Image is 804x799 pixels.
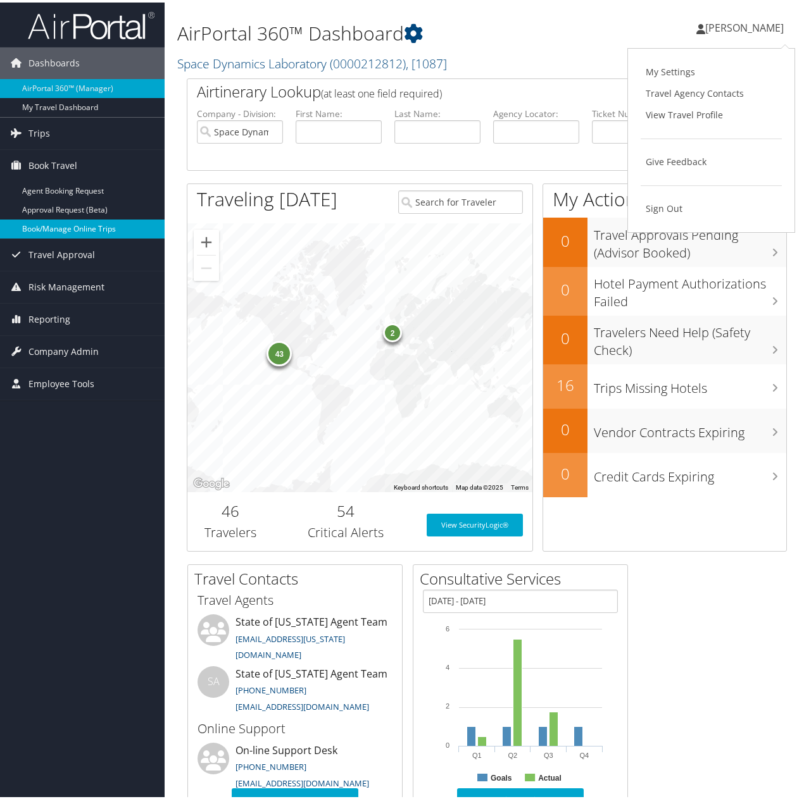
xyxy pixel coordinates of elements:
a: Travel Agency Contacts [641,80,782,102]
h1: Traveling [DATE] [197,183,337,210]
li: State of [US_STATE] Agent Team [191,664,399,715]
a: Open this area in Google Maps (opens a new window) [191,473,232,490]
h3: Hotel Payment Authorizations Failed [594,266,786,308]
a: View SecurityLogic® [427,511,523,534]
h3: Critical Alerts [283,521,408,539]
span: [PERSON_NAME] [705,18,784,32]
text: Goals [491,771,512,780]
span: (at least one field required) [321,84,442,98]
a: 0Hotel Payment Authorizations Failed [543,264,786,313]
span: Map data ©2025 [456,481,503,488]
h2: 0 [543,461,587,482]
label: Ticket Number: [592,105,678,118]
label: First Name: [296,105,382,118]
tspan: 4 [446,661,449,669]
a: [EMAIL_ADDRESS][DOMAIN_NAME] [236,698,369,710]
a: 0Vendor Contracts Expiring [543,406,786,450]
h1: AirPortal 360™ Dashboard [177,18,590,44]
a: [PHONE_NUMBER] [236,682,306,693]
a: [PHONE_NUMBER] [236,759,306,770]
span: Trips [28,115,50,147]
div: 2 [384,320,403,339]
label: Company - Division: [197,105,283,118]
h2: Airtinerary Lookup [197,78,727,100]
li: On-line Support Desk [191,740,399,792]
li: State of [US_STATE] Agent Team [191,612,399,664]
h3: Travelers Need Help (Safety Check) [594,315,786,357]
a: My Settings [641,59,782,80]
span: Book Travel [28,147,77,179]
span: Reporting [28,301,70,333]
a: 16Trips Missing Hotels [543,362,786,406]
text: Q1 [472,749,482,757]
h1: My Action Items [543,183,786,210]
a: 0Travel Approvals Pending (Advisor Booked) [543,215,786,264]
a: [EMAIL_ADDRESS][US_STATE][DOMAIN_NAME] [236,631,345,659]
h2: Consultative Services [420,566,627,587]
label: Last Name: [394,105,481,118]
tspan: 2 [446,700,449,707]
a: Sign Out [641,195,782,217]
h2: Travel Contacts [194,566,402,587]
h3: Travel Approvals Pending (Advisor Booked) [594,218,786,259]
h3: Online Support [198,717,393,735]
a: 0Credit Cards Expiring [543,450,786,495]
input: Search for Traveler [398,188,523,211]
span: Dashboards [28,45,80,77]
h3: Travelers [197,521,264,539]
a: [EMAIL_ADDRESS][DOMAIN_NAME] [236,775,369,786]
a: Give Feedback [641,149,782,170]
h2: 0 [543,276,587,298]
button: Zoom out [194,253,219,278]
a: View Travel Profile [641,102,782,123]
h2: 0 [543,325,587,347]
h3: Credit Cards Expiring [594,459,786,483]
h2: 46 [197,498,264,519]
h3: Vendor Contracts Expiring [594,415,786,439]
img: airportal-logo.png [28,8,154,38]
a: Space Dynamics Laboratory [177,53,447,70]
button: Keyboard shortcuts [394,481,448,490]
h2: 0 [543,416,587,438]
text: Actual [538,771,562,780]
a: [PERSON_NAME] [696,6,796,44]
button: Zoom in [194,227,219,252]
tspan: 0 [446,739,449,746]
h3: Travel Agents [198,589,393,607]
h2: 54 [283,498,408,519]
h3: Trips Missing Hotels [594,371,786,395]
text: Q2 [508,749,517,757]
label: Agency Locator: [493,105,579,118]
h2: 16 [543,372,587,393]
div: 43 [267,338,292,363]
img: Google [191,473,232,490]
a: 0Travelers Need Help (Safety Check) [543,313,786,362]
text: Q3 [544,749,553,757]
span: Travel Approval [28,237,95,268]
tspan: 6 [446,622,449,630]
div: SA [198,664,229,695]
span: Employee Tools [28,366,94,397]
text: Q4 [579,749,589,757]
span: Company Admin [28,333,99,365]
span: Risk Management [28,269,104,300]
span: ( 0000212812 ) [330,53,406,70]
h2: 0 [543,228,587,249]
a: Terms (opens in new tab) [511,481,529,488]
span: , [ 1087 ] [406,53,447,70]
